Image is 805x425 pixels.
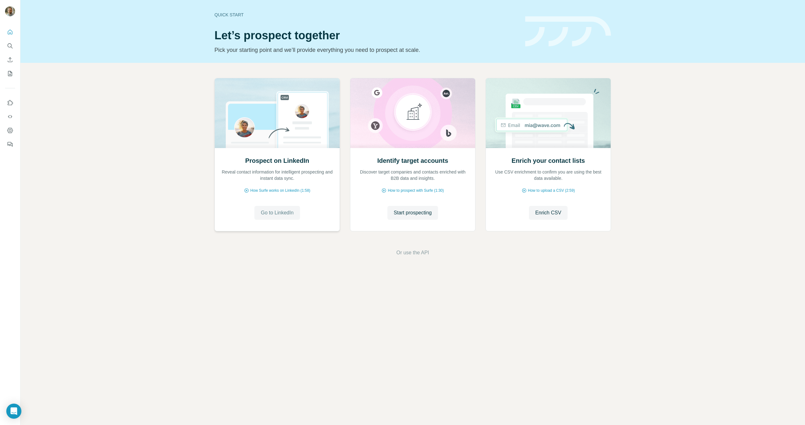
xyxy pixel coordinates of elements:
[245,156,309,165] h2: Prospect on LinkedIn
[5,139,15,150] button: Feedback
[214,12,518,18] div: Quick start
[350,78,475,148] img: Identify target accounts
[214,29,518,42] h1: Let’s prospect together
[6,404,21,419] div: Open Intercom Messenger
[525,16,611,47] img: banner
[528,188,575,193] span: How to upload a CSV (2:59)
[512,156,585,165] h2: Enrich your contact lists
[221,169,333,181] p: Reveal contact information for intelligent prospecting and instant data sync.
[250,188,310,193] span: How Surfe works on LinkedIn (1:58)
[5,68,15,79] button: My lists
[388,188,444,193] span: How to prospect with Surfe (1:30)
[5,97,15,108] button: Use Surfe on LinkedIn
[5,125,15,136] button: Dashboard
[214,46,518,54] p: Pick your starting point and we’ll provide everything you need to prospect at scale.
[214,78,340,148] img: Prospect on LinkedIn
[5,26,15,38] button: Quick start
[5,6,15,16] img: Avatar
[5,54,15,65] button: Enrich CSV
[377,156,448,165] h2: Identify target accounts
[396,249,429,257] button: Or use the API
[5,40,15,52] button: Search
[529,206,568,220] button: Enrich CSV
[387,206,438,220] button: Start prospecting
[492,169,604,181] p: Use CSV enrichment to confirm you are using the best data available.
[357,169,469,181] p: Discover target companies and contacts enriched with B2B data and insights.
[535,209,561,217] span: Enrich CSV
[5,111,15,122] button: Use Surfe API
[261,209,293,217] span: Go to LinkedIn
[254,206,300,220] button: Go to LinkedIn
[394,209,432,217] span: Start prospecting
[486,78,611,148] img: Enrich your contact lists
